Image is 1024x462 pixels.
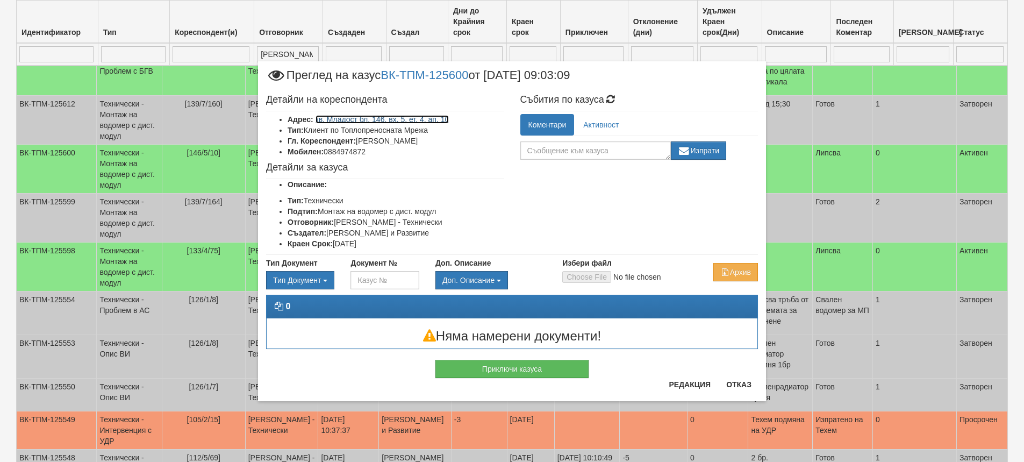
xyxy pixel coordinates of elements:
[288,207,318,216] b: Подтип:
[350,258,397,268] label: Документ №
[442,276,495,285] span: Доп. Описание
[671,141,727,160] button: Изпрати
[435,271,508,289] button: Доп. Описание
[288,147,324,156] b: Мобилен:
[350,271,419,289] input: Казус №
[520,114,575,136] a: Коментари
[288,126,304,134] b: Тип:
[435,258,491,268] label: Доп. Описание
[266,271,334,289] div: Двоен клик, за изчистване на избраната стойност.
[562,258,612,268] label: Избери файл
[288,115,313,124] b: Адрес:
[288,180,327,189] b: Описание:
[575,114,627,136] a: Активност
[713,263,758,281] button: Архив
[266,95,504,105] h4: Детайли на кореспондента
[273,276,321,285] span: Тип Документ
[285,302,290,311] strong: 0
[288,229,326,237] b: Създател:
[288,196,304,205] b: Тип:
[288,125,504,136] li: Клиент по Топлопреносната Мрежа
[288,218,334,226] b: Отговорник:
[267,329,757,343] h3: Няма намерени документи!
[435,360,589,378] button: Приключи казуса
[288,146,504,157] li: 0884974872
[288,136,504,146] li: [PERSON_NAME]
[381,68,468,82] a: ВК-ТПМ-125600
[266,69,570,89] span: Преглед на казус от [DATE] 09:03:09
[288,217,504,228] li: [PERSON_NAME] - Технически
[288,206,504,217] li: Монтаж на водомер с дист. модул
[316,115,449,124] a: кв. Младост бл. 146, вх. 5, ет. 4, ап. 10
[288,195,504,206] li: Технически
[662,376,717,393] button: Редакция
[288,137,356,145] b: Гл. Кореспондент:
[266,271,334,289] button: Тип Документ
[720,376,758,393] button: Отказ
[266,258,318,268] label: Тип Документ
[520,95,758,105] h4: Събития по казуса
[435,271,546,289] div: Двоен клик, за изчистване на избраната стойност.
[288,239,333,248] b: Краен Срок:
[288,238,504,249] li: [DATE]
[288,228,504,238] li: [PERSON_NAME] и Развитие
[266,162,504,173] h4: Детайли за казуса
